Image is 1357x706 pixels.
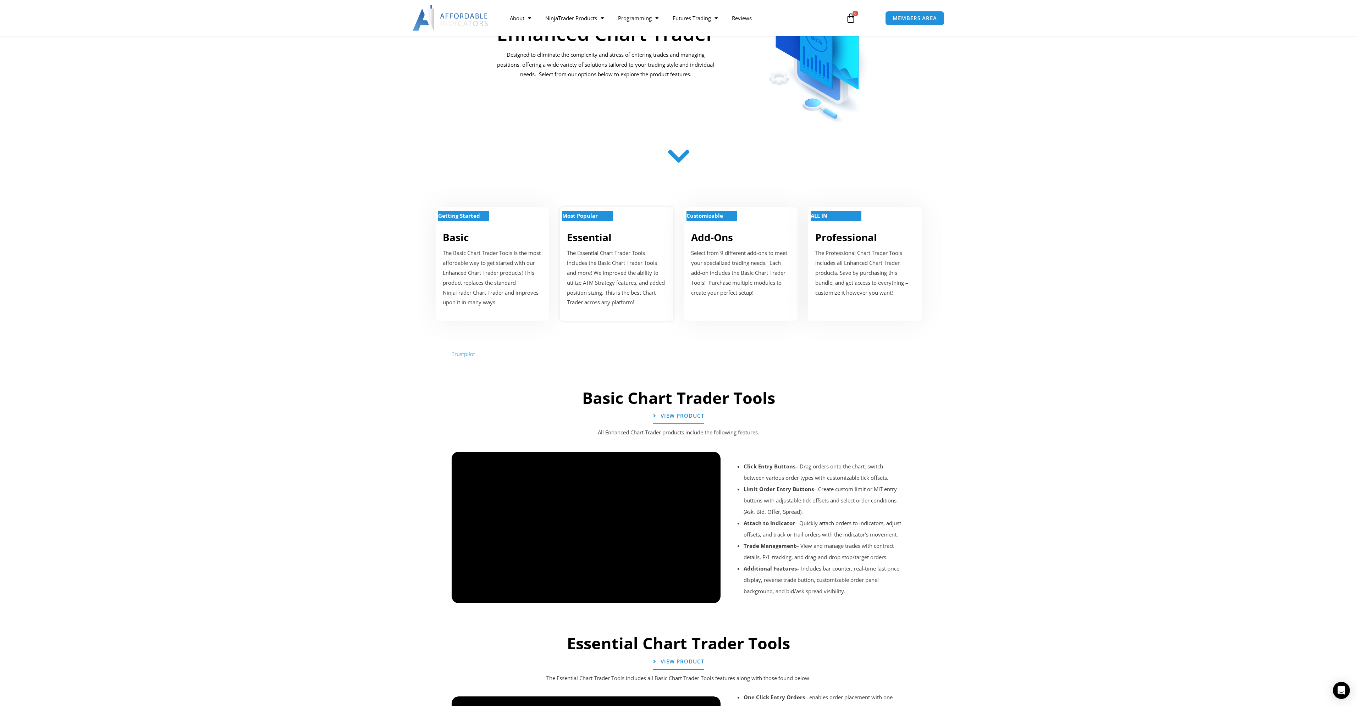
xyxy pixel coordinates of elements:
a: Essential [567,230,612,244]
h2: Basic Chart Trader Tools [448,388,909,408]
a: NinjaTrader Products [538,10,611,26]
strong: Most Popular [562,212,598,219]
p: All Enhanced Chart Trader products include the following features. [466,428,892,438]
strong: Attach to Indicator [744,519,795,527]
span: View Product [661,659,704,664]
a: About [503,10,538,26]
strong: Additional Features [744,565,797,572]
a: Futures Trading [666,10,725,26]
li: – Drag orders onto the chart, switch between various order types with customizable tick offsets. [744,461,905,483]
strong: Customizable [686,212,723,219]
a: View Product [653,654,704,670]
a: MEMBERS AREA [885,11,944,26]
p: The Essential Chart Trader Tools includes all Basic Chart Trader Tools features along with those ... [466,673,892,683]
p: The Essential Chart Trader Tools includes the Basic Chart Trader Tools and more! We improved the ... [567,248,666,307]
p: Designed to eliminate the complexity and stress of entering trades and managing positions, offeri... [496,50,715,80]
li: – Quickly attach orders to indicators, adjust offsets, and track or trail orders with the indicat... [744,517,905,540]
a: 0 [835,8,866,28]
a: Professional [815,230,877,244]
li: – Includes bar counter, real-time last price display, reverse trade button, customizable order pa... [744,563,905,597]
strong: Limit Order Entry Buttons [744,485,814,493]
p: Select from 9 different add-ons to meet your specialized trading needs. Each add-on includes the ... [691,248,790,298]
strong: Trade Management [744,542,796,549]
h2: Essential Chart Trader Tools [448,633,909,654]
a: View Product [653,408,704,424]
div: Open Intercom Messenger [1333,682,1350,699]
strong: Click Entry Buttons [744,463,795,470]
strong: Getting Started [438,212,480,219]
a: Add-Ons [691,230,733,244]
p: The Basic Chart Trader Tools is the most affordable way to get started with our Enhanced Chart Tr... [443,248,542,307]
a: Basic [443,230,469,244]
li: – Create custom limit or MIT entry buttons with adjustable tick offsets and select order conditio... [744,483,905,517]
nav: Menu [503,10,838,26]
span: View Product [661,413,704,418]
img: LogoAI | Affordable Indicators – NinjaTrader [413,5,489,31]
strong: ALL IN [811,212,827,219]
span: MEMBERS AREA [893,16,937,21]
h1: Enhanced Chart Trader [496,23,715,43]
a: Programming [611,10,666,26]
li: – View and manage trades with contract details, P/L tracking, and drag-and-drop stop/target orders. [744,540,905,563]
p: The Professional Chart Trader Tools includes all Enhanced Chart Trader products. Save by purchasi... [815,248,915,298]
strong: One Click Entry Orders [744,694,805,701]
a: Reviews [725,10,759,26]
span: 0 [853,11,858,16]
